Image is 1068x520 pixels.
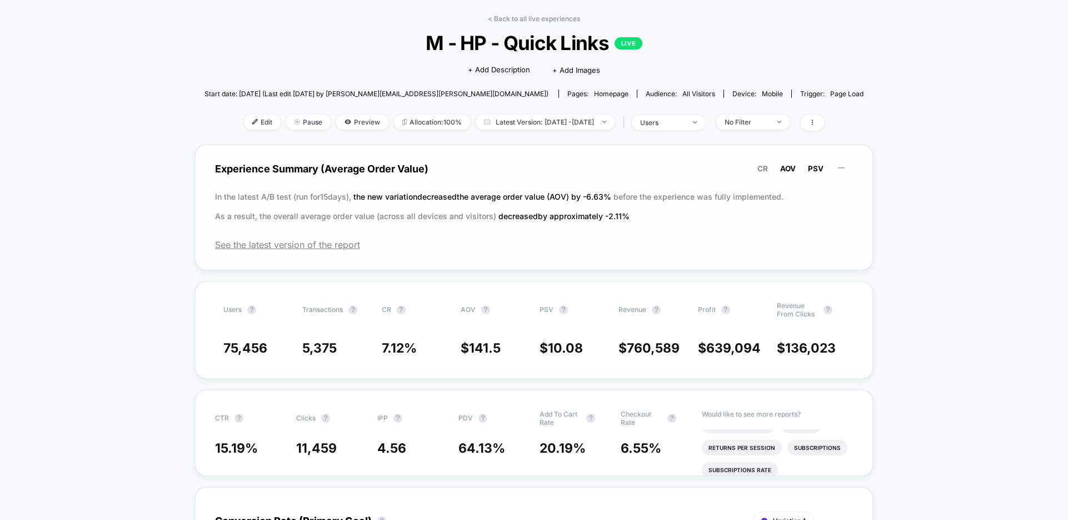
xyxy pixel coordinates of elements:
button: ? [652,305,661,314]
span: IPP [377,414,388,422]
button: ? [247,305,256,314]
img: end [602,121,606,123]
button: ? [481,305,490,314]
span: Clicks [296,414,316,422]
span: | [620,115,632,131]
span: + Add Images [552,66,600,75]
img: rebalance [402,119,407,125]
span: the new variation decreased the average order value (AOV) by -6.63 % [353,192,613,201]
span: 136,023 [785,340,836,356]
span: PSV [540,305,553,314]
button: PSV [805,164,827,174]
span: 5,375 [302,340,337,356]
div: Trigger: [800,90,864,98]
span: 64.13 % [458,440,505,456]
span: $ [540,340,583,356]
button: ? [667,414,676,423]
span: Transactions [302,305,343,314]
span: $ [777,340,836,356]
span: $ [461,340,501,356]
span: 11,459 [296,440,337,456]
span: Experience Summary (Average Order Value) [215,156,853,181]
span: 141.5 [469,340,501,356]
span: Latest Version: [DATE] - [DATE] [476,115,615,130]
img: end [693,121,697,123]
button: ? [397,305,406,314]
span: Preview [336,115,388,130]
span: 4.56 [377,440,406,456]
span: Allocation: 100% [394,115,470,130]
button: ? [234,414,243,423]
span: Revenue [618,305,646,314]
button: CR [754,164,771,174]
span: Profit [698,305,716,314]
p: LIVE [615,37,642,49]
span: PDV [458,414,473,422]
span: CR [757,164,768,173]
span: Checkout Rate [621,410,662,427]
div: Pages: [567,90,628,98]
span: 15.19 % [215,440,258,456]
span: homepage [594,90,628,98]
span: CTR [215,414,229,422]
span: 75,456 [223,340,267,356]
span: AOV [461,305,476,314]
span: + Add Description [468,65,530,76]
button: ? [824,305,832,314]
span: CR [382,305,391,314]
img: calendar [484,119,490,125]
span: 6.55 % [621,440,661,456]
button: ? [393,414,402,423]
span: 639,094 [706,340,761,356]
span: users [223,305,242,314]
button: ? [586,414,595,423]
p: In the latest A/B test (run for 15 days), before the experience was fully implemented. As a resul... [215,187,853,226]
div: users [640,118,685,127]
li: Subscriptions [787,440,847,455]
button: ? [559,305,568,314]
div: Audience: [646,90,715,98]
p: Would like to see more reports? [702,410,853,418]
span: $ [698,340,761,356]
div: No Filter [725,118,769,126]
span: Page Load [830,90,864,98]
span: PSV [808,164,824,173]
span: $ [618,340,680,356]
button: ? [321,414,330,423]
span: M - HP - Quick Links [238,31,831,55]
span: decreased by approximately -2.11 % [498,211,630,221]
span: 760,589 [627,340,680,356]
span: Device: [723,90,791,98]
li: Returns Per Session [702,440,782,455]
button: ? [478,414,487,423]
span: mobile [762,90,783,98]
span: 7.12 % [382,340,417,356]
span: 20.19 % [540,440,586,456]
button: ? [348,305,357,314]
button: ? [721,305,730,314]
span: Start date: [DATE] (Last edit [DATE] by [PERSON_NAME][EMAIL_ADDRESS][PERSON_NAME][DOMAIN_NAME]) [204,90,548,98]
span: Add To Cart Rate [540,410,581,427]
img: end [777,121,781,123]
img: end [295,119,300,125]
span: AOV [780,164,796,173]
span: Pause [286,115,331,130]
span: See the latest version of the report [215,239,853,250]
img: edit [252,119,258,125]
a: < Back to all live experiences [488,14,580,23]
span: Revenue From Clicks [777,301,818,318]
span: 10.08 [548,340,583,356]
button: AOV [777,164,799,174]
span: All Visitors [682,90,715,98]
li: Subscriptions Rate [702,462,778,478]
span: Edit [244,115,281,130]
